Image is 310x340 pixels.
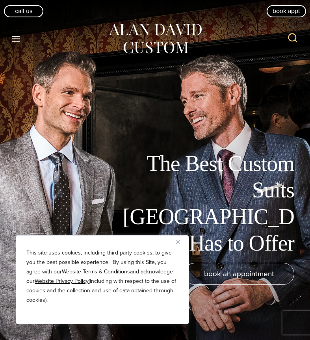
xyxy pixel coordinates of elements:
[176,240,180,244] img: Close
[184,263,294,285] a: book an appointment
[176,237,186,247] button: Close
[35,277,89,285] a: Website Privacy Policy
[204,268,274,279] span: book an appointment
[117,150,294,256] h1: The Best Custom Suits [GEOGRAPHIC_DATA] Has to Offer
[4,5,43,17] a: Call Us
[8,32,24,46] button: Open menu
[26,248,178,305] p: This site uses cookies, including third party cookies, to give you the best possible experience. ...
[283,29,302,48] button: View Search Form
[62,268,130,276] a: Website Terms & Conditions
[267,5,306,17] a: book appt
[108,21,202,56] img: Alan David Custom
